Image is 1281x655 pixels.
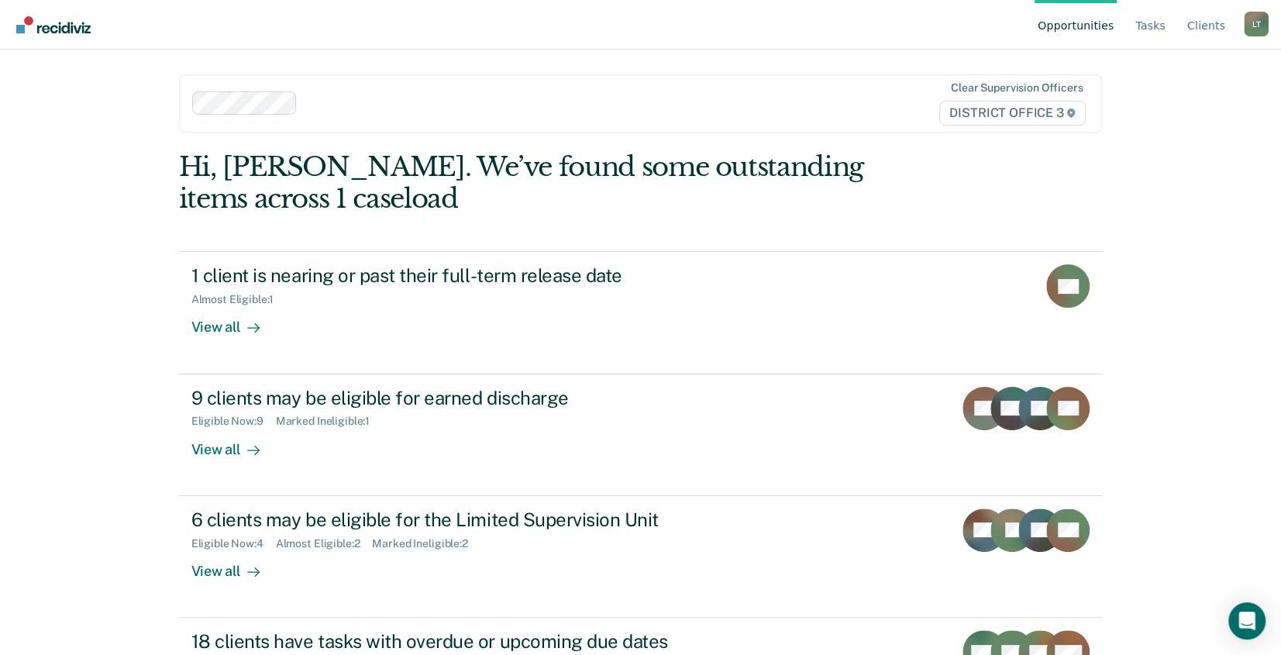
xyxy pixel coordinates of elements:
div: Almost Eligible : 2 [276,537,373,550]
div: 9 clients may be eligible for earned discharge [191,387,735,409]
div: 1 client is nearing or past their full-term release date [191,264,735,287]
div: 18 clients have tasks with overdue or upcoming due dates [191,630,735,653]
a: 9 clients may be eligible for earned dischargeEligible Now:9Marked Ineligible:1View all [179,374,1103,496]
span: DISTRICT OFFICE 3 [939,101,1086,126]
div: View all [191,306,278,336]
div: Eligible Now : 4 [191,537,276,550]
div: Marked Ineligible : 1 [276,415,382,428]
div: Marked Ineligible : 2 [372,537,480,550]
img: Recidiviz [16,16,91,33]
div: Hi, [PERSON_NAME]. We’ve found some outstanding items across 1 caseload [179,151,918,215]
div: 6 clients may be eligible for the Limited Supervision Unit [191,508,735,531]
div: View all [191,428,278,458]
div: Clear supervision officers [951,81,1083,95]
button: Profile dropdown button [1244,12,1269,36]
div: Eligible Now : 9 [191,415,276,428]
div: Open Intercom Messenger [1228,602,1266,639]
div: L T [1244,12,1269,36]
a: 6 clients may be eligible for the Limited Supervision UnitEligible Now:4Almost Eligible:2Marked I... [179,496,1103,618]
div: Almost Eligible : 1 [191,293,287,306]
a: 1 client is nearing or past their full-term release dateAlmost Eligible:1View all [179,251,1103,374]
div: View all [191,550,278,580]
